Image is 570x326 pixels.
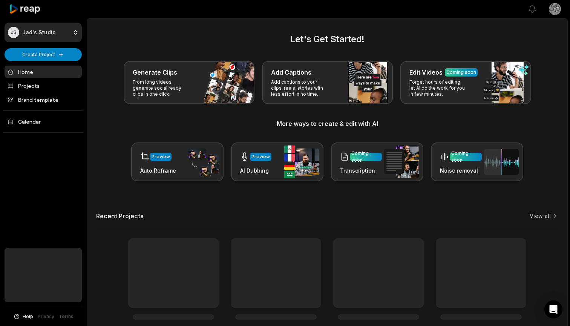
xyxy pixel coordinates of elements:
div: Coming soon [351,150,380,164]
button: Create Project [5,48,82,61]
div: Preview [152,153,170,160]
a: Terms [59,313,74,320]
div: JS [8,27,19,38]
div: Preview [251,153,270,160]
h2: Let's Get Started! [96,32,558,46]
p: Jad's Studio [22,29,56,36]
h2: Recent Projects [96,212,144,220]
h3: Auto Reframe [140,167,176,174]
button: Help [13,313,33,320]
a: Projects [5,80,82,92]
a: Privacy [38,313,54,320]
img: transcription.png [384,145,419,178]
p: From long videos generate social ready clips in one click. [133,79,191,97]
img: noise_removal.png [484,149,519,175]
h3: AI Dubbing [240,167,271,174]
h3: Add Captions [271,68,311,77]
div: Coming soon [451,150,480,164]
h3: Noise removal [440,167,482,174]
h3: Transcription [340,167,382,174]
div: Open Intercom Messenger [544,300,562,318]
a: View all [530,212,551,220]
img: ai_dubbing.png [284,145,319,178]
h3: More ways to create & edit with AI [96,119,558,128]
a: Brand template [5,93,82,106]
span: Help [23,313,33,320]
img: auto_reframe.png [184,147,219,177]
a: Calendar [5,115,82,128]
h3: Generate Clips [133,68,177,77]
h3: Edit Videos [409,68,443,77]
p: Forget hours of editing, let AI do the work for you in few minutes. [409,79,468,97]
p: Add captions to your clips, reels, stories with less effort in no time. [271,79,329,97]
div: Coming soon [446,69,476,76]
a: Home [5,66,82,78]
